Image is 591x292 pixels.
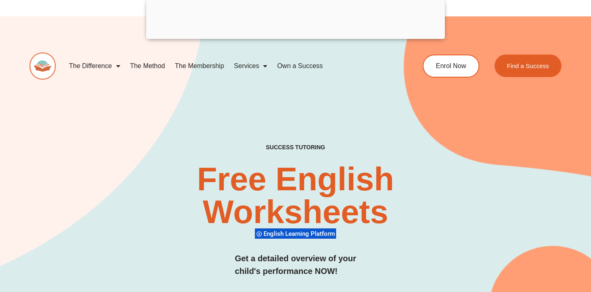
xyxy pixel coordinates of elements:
[217,144,374,151] h4: SUCCESS TUTORING​
[436,63,466,69] span: Enrol Now
[64,57,392,75] nav: Menu
[507,63,549,69] span: Find a Success
[263,230,337,237] span: English Learning Platform
[272,57,328,75] a: Own a Success
[125,57,170,75] a: The Method
[229,57,272,75] a: Services
[235,252,356,278] h3: Get a detailed overview of your child's performance NOW!
[255,228,336,239] div: English Learning Platform
[64,57,125,75] a: The Difference
[423,55,479,78] a: Enrol Now
[495,55,561,77] a: Find a Success
[120,163,471,228] h2: Free English Worksheets​
[170,57,229,75] a: The Membership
